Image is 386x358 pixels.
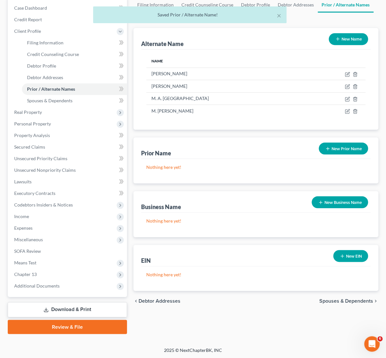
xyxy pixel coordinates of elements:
[133,298,139,304] i: chevron_left
[319,298,378,304] button: Spouses & Dependents chevron_right
[377,336,382,341] span: 6
[14,156,67,161] span: Unsecured Priority Claims
[27,63,56,69] span: Debtor Profile
[14,202,73,207] span: Codebtors Insiders & Notices
[22,95,127,106] a: Spouses & Dependents
[333,250,368,262] button: New EIN
[146,105,305,117] td: M. [PERSON_NAME]
[146,218,365,224] p: Nothing here yet!
[133,298,180,304] button: chevron_left Debtor Addresses
[14,133,50,138] span: Property Analysis
[146,55,305,68] th: Name
[14,109,42,115] span: Real Property
[146,80,305,92] td: [PERSON_NAME]
[14,214,29,219] span: Income
[14,28,41,34] span: Client Profile
[8,320,127,334] a: Review & File
[364,336,380,352] iframe: Intercom live chat
[8,302,127,317] a: Download & Print
[146,68,305,80] td: [PERSON_NAME]
[14,5,47,11] span: Case Dashboard
[319,298,373,304] span: Spouses & Dependents
[9,188,127,199] a: Executory Contracts
[27,75,63,80] span: Debtor Addresses
[277,12,281,19] button: ×
[329,33,368,45] button: New Name
[9,176,127,188] a: Lawsuits
[14,248,41,254] span: SOFA Review
[22,60,127,72] a: Debtor Profile
[14,167,76,173] span: Unsecured Nonpriority Claims
[312,196,368,208] button: New Business Name
[14,283,60,289] span: Additional Documents
[22,72,127,83] a: Debtor Addresses
[319,142,368,154] button: New Prior Name
[27,86,75,92] span: Prior / Alternate Names
[141,149,171,157] div: Prior Name
[141,203,181,211] div: Business Name
[14,144,45,150] span: Secured Claims
[98,12,281,18] div: Saved Prior / Alternate Name!
[141,40,184,48] div: Alternate Name
[14,190,55,196] span: Executory Contracts
[146,92,305,105] td: M. A. [GEOGRAPHIC_DATA]
[9,141,127,153] a: Secured Claims
[141,257,151,264] div: EIN
[139,298,180,304] span: Debtor Addresses
[27,98,72,103] span: Spouses & Dependents
[27,40,63,45] span: Filing Information
[22,83,127,95] a: Prior / Alternate Names
[9,130,127,141] a: Property Analysis
[27,51,79,57] span: Credit Counseling Course
[14,260,36,265] span: Means Test
[373,298,378,304] i: chevron_right
[9,2,127,14] a: Case Dashboard
[9,164,127,176] a: Unsecured Nonpriority Claims
[14,225,33,231] span: Expenses
[14,179,32,184] span: Lawsuits
[14,271,37,277] span: Chapter 13
[146,164,365,170] p: Nothing here yet!
[9,245,127,257] a: SOFA Review
[14,121,51,126] span: Personal Property
[146,271,365,278] p: Nothing here yet!
[22,37,127,49] a: Filing Information
[9,153,127,164] a: Unsecured Priority Claims
[14,237,43,242] span: Miscellaneous
[22,49,127,60] a: Credit Counseling Course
